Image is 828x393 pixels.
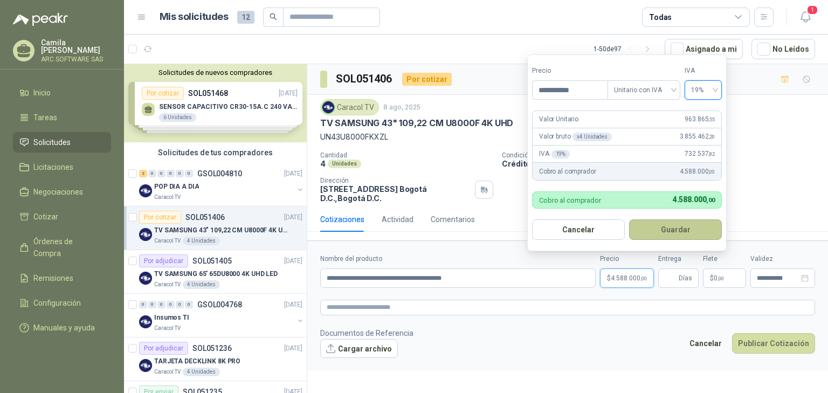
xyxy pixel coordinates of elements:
span: Días [679,269,692,287]
p: Caracol TV [154,237,181,245]
p: $4.588.000,00 [600,268,654,288]
div: Unidades [328,160,361,168]
p: Condición de pago [502,151,824,159]
a: Por adjudicarSOL051405[DATE] Company LogoTV SAMSUNG 65' 65DU8000 4K UHD LEDCaracol TV4 Unidades [124,250,307,294]
span: ,82 [708,151,715,157]
p: IVA [539,149,570,159]
p: Valor bruto [539,132,612,142]
span: 1 [806,5,818,15]
a: Cotizar [13,206,111,227]
div: 1 - 50 de 97 [594,40,656,58]
img: Logo peakr [13,13,68,26]
div: 0 [157,301,165,308]
p: UN43U8000FKXZL [320,131,815,143]
span: Solicitudes [33,136,71,148]
span: Inicio [33,87,51,99]
span: ,55 [708,116,715,122]
p: Camila [PERSON_NAME] [41,39,111,54]
img: Company Logo [139,184,152,197]
div: x 4 Unidades [572,133,612,141]
p: Caracol TV [154,193,181,202]
a: Por cotizarSOL051406[DATE] Company LogoTV SAMSUNG 43" 109,22 CM U8000F 4K UHDCaracol TV4 Unidades [124,206,307,250]
div: 0 [139,301,147,308]
span: Remisiones [33,272,73,284]
p: 8 ago, 2025 [383,102,420,113]
img: Company Logo [322,101,334,113]
button: Solicitudes de nuevos compradores [128,68,302,77]
div: 2 [139,170,147,177]
span: 963.865 [685,114,715,125]
div: Caracol TV [320,99,379,115]
p: [DATE] [284,256,302,266]
div: Comentarios [431,213,475,225]
span: 19% [691,82,715,98]
p: [STREET_ADDRESS] Bogotá D.C. , Bogotá D.C. [320,184,471,203]
span: ,00 [706,197,715,204]
button: Cancelar [532,219,625,240]
span: Unitario con IVA [614,82,674,98]
p: TV SAMSUNG 43" 109,22 CM U8000F 4K UHD [320,118,513,129]
label: Precio [532,66,608,76]
div: Por adjudicar [139,254,188,267]
a: Configuración [13,293,111,313]
p: GSOL004768 [197,301,242,308]
div: Por cotizar [139,211,181,224]
div: 0 [185,301,193,308]
div: Solicitudes de tus compradores [124,142,307,163]
span: 4.588.000 [680,167,715,177]
span: Negociaciones [33,186,83,198]
span: 4.588.000 [673,195,715,204]
p: Caracol TV [154,368,181,376]
div: 4 Unidades [183,237,220,245]
button: Publicar Cotización [732,333,815,354]
p: Insumos TI [154,313,189,323]
span: ,00 [708,169,715,175]
span: search [270,13,277,20]
span: 4.588.000 [611,275,647,281]
div: Por cotizar [402,73,452,86]
span: ,00 [640,275,647,281]
a: Negociaciones [13,182,111,202]
p: TV SAMSUNG 43" 109,22 CM U8000F 4K UHD [154,225,288,236]
div: Solicitudes de nuevos compradoresPor cotizarSOL051468[DATE] SENSOR CAPACITIVO CR30-15A.C 240 VAC ... [124,64,307,142]
span: Licitaciones [33,161,73,173]
p: Valor Unitario [539,114,578,125]
div: 0 [176,301,184,308]
a: Solicitudes [13,132,111,153]
div: Todas [649,11,672,23]
span: 732.537 [685,149,715,159]
p: Caracol TV [154,280,181,289]
p: $ 0,00 [703,268,746,288]
label: Validez [750,254,815,264]
a: Manuales y ayuda [13,318,111,338]
button: 1 [796,8,815,27]
div: 19 % [551,150,570,158]
button: Cargar archivo [320,339,398,358]
div: Actividad [382,213,413,225]
span: 3.855.462 [680,132,715,142]
label: Nombre del producto [320,254,596,264]
div: Cotizaciones [320,213,364,225]
button: Cancelar [684,333,728,354]
span: ,20 [708,134,715,140]
span: Manuales y ayuda [33,322,95,334]
div: 0 [148,170,156,177]
a: Remisiones [13,268,111,288]
div: 0 [167,301,175,308]
a: Órdenes de Compra [13,231,111,264]
span: Órdenes de Compra [33,236,101,259]
p: Caracol TV [154,324,181,333]
span: ,00 [717,275,724,281]
div: 4 Unidades [183,280,220,289]
button: No Leídos [751,39,815,59]
span: Cotizar [33,211,58,223]
p: [DATE] [284,169,302,179]
label: IVA [685,66,722,76]
p: GSOL004810 [197,170,242,177]
p: [DATE] [284,343,302,354]
div: 0 [176,170,184,177]
label: Flete [703,254,746,264]
p: TV SAMSUNG 65' 65DU8000 4K UHD LED [154,269,278,279]
span: Configuración [33,297,81,309]
div: 4 Unidades [183,368,220,376]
